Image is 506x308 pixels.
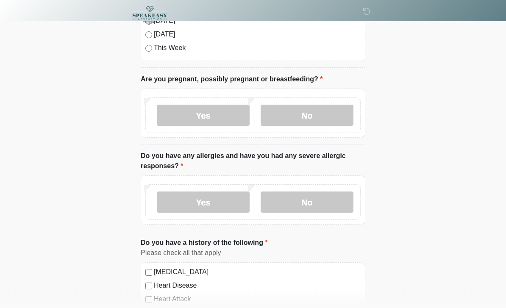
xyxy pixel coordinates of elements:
[261,192,353,213] label: No
[157,192,250,213] label: Yes
[145,283,152,290] input: Heart Disease
[145,32,152,39] input: [DATE]
[145,297,152,303] input: Heart Attack
[145,269,152,276] input: [MEDICAL_DATA]
[154,43,361,53] label: This Week
[141,248,365,258] div: Please check all that apply
[141,75,323,85] label: Are you pregnant, possibly pregnant or breastfeeding?
[154,281,361,291] label: Heart Disease
[154,294,361,305] label: Heart Attack
[154,30,361,40] label: [DATE]
[261,105,353,126] label: No
[141,238,268,248] label: Do you have a history of the following
[145,45,152,52] input: This Week
[141,151,365,172] label: Do you have any allergies and have you had any severe allergic responses?
[132,6,167,25] img: Speakeasy Aesthetics GFE Logo
[154,267,361,277] label: [MEDICAL_DATA]
[157,105,250,126] label: Yes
